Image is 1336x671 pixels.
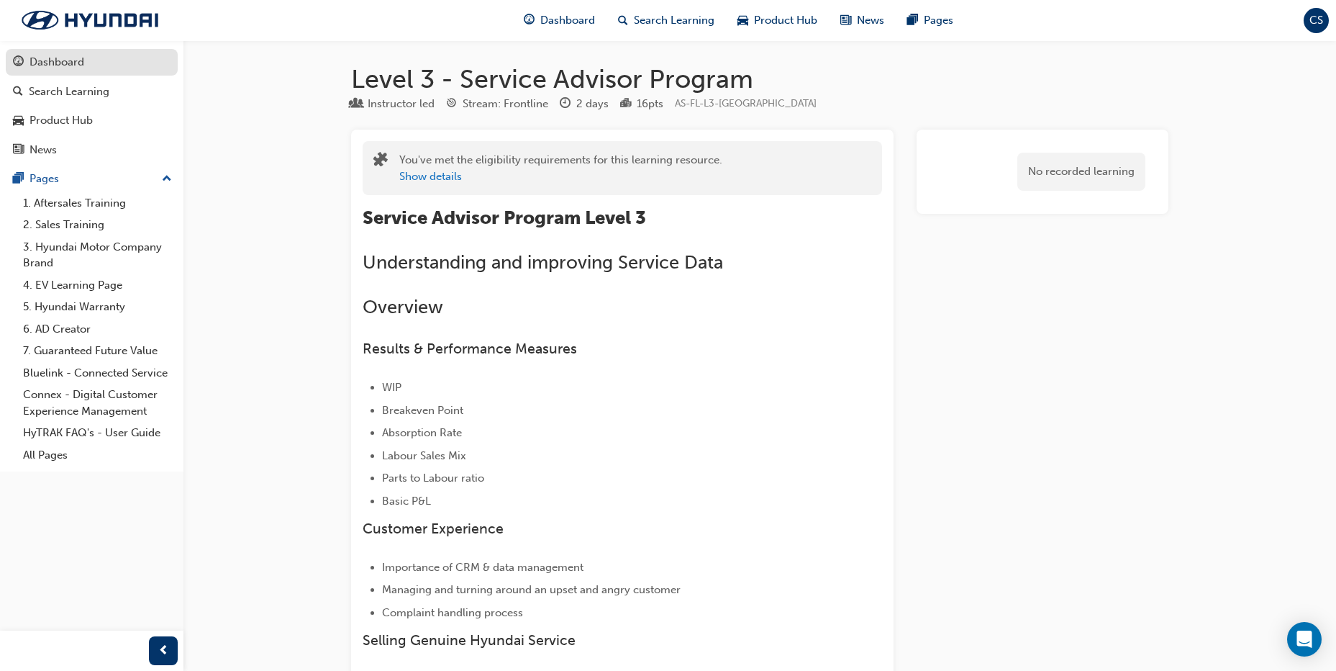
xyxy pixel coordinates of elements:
[7,5,173,35] img: Trak
[29,54,84,71] div: Dashboard
[840,12,851,30] span: news-icon
[363,251,723,274] span: Understanding and improving Service Data
[17,422,178,444] a: HyTRAK FAQ's - User Guide
[382,472,484,485] span: Parts to Labour ratio
[368,96,435,112] div: Instructor led
[17,274,178,297] a: 4. EV Learning Page
[17,296,178,318] a: 5. Hyundai Warranty
[13,86,23,99] span: search-icon
[351,95,435,113] div: Type
[829,6,896,35] a: news-iconNews
[1304,8,1329,33] button: CS
[162,170,172,189] span: up-icon
[17,362,178,384] a: Bluelink - Connected Service
[634,12,714,29] span: Search Learning
[463,96,548,112] div: Stream: Frontline
[363,341,577,357] span: Results & Performance Measures
[29,112,93,129] div: Product Hub
[13,173,24,186] span: pages-icon
[382,381,401,394] span: WIP
[1287,622,1322,657] div: Open Intercom Messenger
[13,56,24,69] span: guage-icon
[896,6,965,35] a: pages-iconPages
[1017,153,1145,191] div: No recorded learning
[29,171,59,187] div: Pages
[17,340,178,362] a: 7. Guaranteed Future Value
[6,166,178,192] button: Pages
[13,114,24,127] span: car-icon
[363,296,443,318] span: Overview
[158,642,169,660] span: prev-icon
[924,12,953,29] span: Pages
[560,95,609,113] div: Duration
[17,192,178,215] a: 1. Aftersales Training
[351,63,1168,95] h1: Level 3 - Service Advisor Program
[754,12,817,29] span: Product Hub
[446,95,548,113] div: Stream
[17,214,178,236] a: 2. Sales Training
[907,12,918,30] span: pages-icon
[6,78,178,105] a: Search Learning
[512,6,606,35] a: guage-iconDashboard
[17,444,178,467] a: All Pages
[13,144,24,157] span: news-icon
[6,46,178,166] button: DashboardSearch LearningProduct HubNews
[446,98,457,111] span: target-icon
[363,207,646,229] span: Service Advisor Program Level 3
[29,142,57,158] div: News
[560,98,571,111] span: clock-icon
[1309,12,1323,29] span: CS
[726,6,829,35] a: car-iconProduct Hub
[373,153,388,170] span: puzzle-icon
[737,12,748,30] span: car-icon
[576,96,609,112] div: 2 days
[606,6,726,35] a: search-iconSearch Learning
[399,152,722,184] div: You've met the eligibility requirements for this learning resource.
[363,632,576,649] span: Selling Genuine Hyundai Service
[620,98,631,111] span: podium-icon
[524,12,535,30] span: guage-icon
[620,95,663,113] div: Points
[351,98,362,111] span: learningResourceType_INSTRUCTOR_LED-icon
[6,107,178,134] a: Product Hub
[382,606,523,619] span: Complaint handling process
[6,137,178,163] a: News
[382,426,462,439] span: Absorption Rate
[540,12,595,29] span: Dashboard
[382,583,681,596] span: Managing and turning around an upset and angry customer
[382,449,466,462] span: Labour Sales Mix
[637,96,663,112] div: 16 pts
[17,318,178,341] a: 6. AD Creator
[382,404,463,417] span: Breakeven Point
[382,495,431,508] span: Basic P&L
[399,168,462,185] button: Show details
[363,521,504,537] span: Customer Experience
[618,12,628,30] span: search-icon
[17,236,178,274] a: 3. Hyundai Motor Company Brand
[29,84,109,100] div: Search Learning
[17,384,178,422] a: Connex - Digital Customer Experience Management
[6,49,178,76] a: Dashboard
[382,561,583,574] span: Importance of CRM & data management
[675,97,817,109] span: Learning resource code
[857,12,884,29] span: News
